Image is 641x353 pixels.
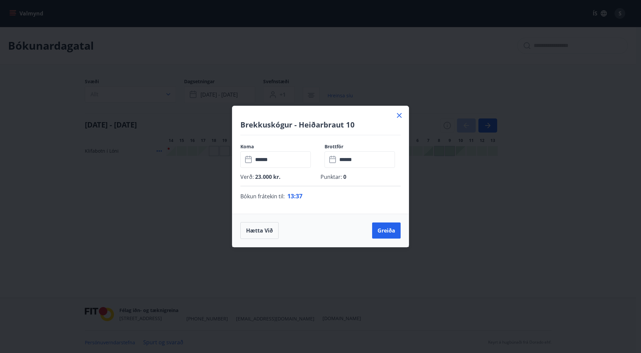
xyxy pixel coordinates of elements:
[320,173,401,181] p: Punktar :
[325,143,401,150] label: Brottför
[240,222,279,239] button: Hætta við
[296,192,302,200] span: 37
[240,143,316,150] label: Koma
[240,192,285,200] span: Bókun frátekin til :
[240,173,320,181] p: Verð :
[240,119,401,130] h4: Brekkuskógur - Heiðarbraut 10
[287,192,296,200] span: 13 :
[254,173,281,181] span: 23.000 kr.
[342,173,346,181] span: 0
[372,222,401,239] button: Greiða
